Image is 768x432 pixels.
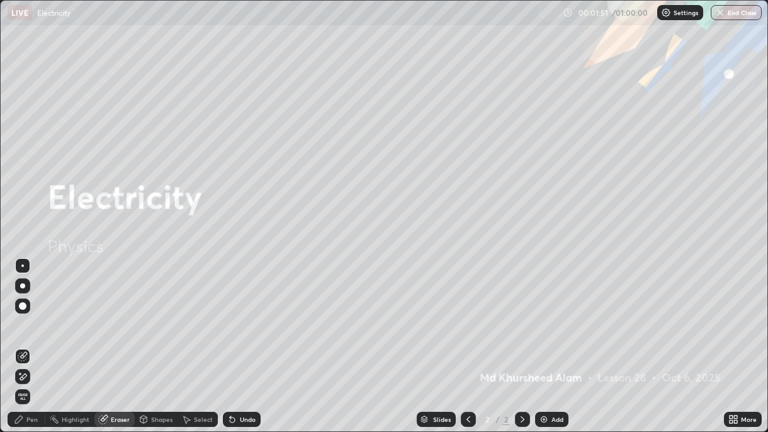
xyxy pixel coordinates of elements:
div: 2 [481,416,494,423]
div: More [741,416,757,423]
div: Slides [433,416,451,423]
div: Pen [26,416,38,423]
img: end-class-cross [715,8,725,18]
span: Erase all [16,393,30,401]
div: Eraser [111,416,130,423]
div: Undo [240,416,256,423]
p: Settings [674,9,698,16]
div: Highlight [62,416,89,423]
div: Add [551,416,563,423]
div: / [496,416,500,423]
div: 2 [502,414,510,425]
p: Electricity [37,8,71,18]
div: Select [194,416,213,423]
p: LIVE [11,8,28,18]
img: add-slide-button [539,414,549,424]
div: Shapes [151,416,172,423]
img: class-settings-icons [661,8,671,18]
button: End Class [711,5,762,20]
